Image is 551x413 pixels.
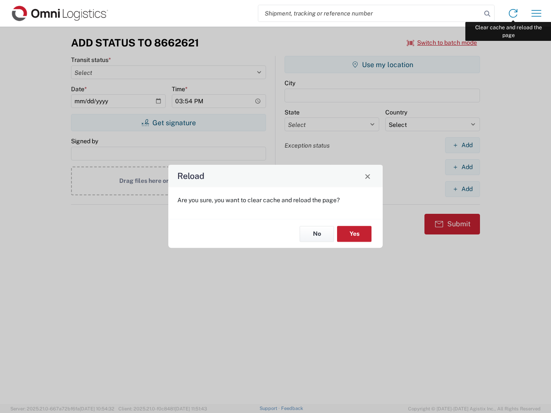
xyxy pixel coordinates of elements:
button: No [300,226,334,242]
button: Close [362,170,374,182]
input: Shipment, tracking or reference number [258,5,481,22]
p: Are you sure, you want to clear cache and reload the page? [177,196,374,204]
h4: Reload [177,170,204,182]
button: Yes [337,226,371,242]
